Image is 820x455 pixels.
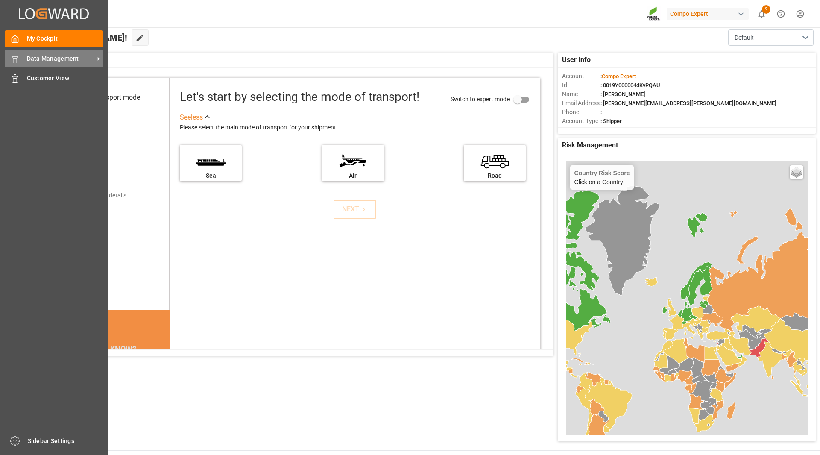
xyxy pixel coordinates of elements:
[602,73,636,79] span: Compo Expert
[27,74,103,83] span: Customer View
[27,54,94,63] span: Data Management
[562,108,600,117] span: Phone
[600,91,645,97] span: : [PERSON_NAME]
[562,140,618,150] span: Risk Management
[342,204,368,214] div: NEXT
[728,29,814,46] button: open menu
[562,55,591,65] span: User Info
[574,170,630,185] div: Click on a Country
[28,437,104,446] span: Sidebar Settings
[771,4,791,23] button: Help Center
[180,88,419,106] div: Let's start by selecting the mode of transport!
[600,100,776,106] span: : [PERSON_NAME][EMAIL_ADDRESS][PERSON_NAME][DOMAIN_NAME]
[600,73,636,79] span: :
[451,95,510,102] span: Switch to expert mode
[5,30,103,47] a: My Cockpit
[790,165,803,179] a: Layers
[562,90,600,99] span: Name
[667,6,752,22] button: Compo Expert
[600,82,660,88] span: : 0019Y000004dKyPQAU
[667,8,749,20] div: Compo Expert
[562,72,600,81] span: Account
[762,5,770,14] span: 9
[184,171,237,180] div: Sea
[562,81,600,90] span: Id
[647,6,661,21] img: Screenshot%202023-09-29%20at%2010.02.21.png_1712312052.png
[5,70,103,87] a: Customer View
[326,171,380,180] div: Air
[600,109,607,115] span: : —
[562,117,600,126] span: Account Type
[600,118,622,124] span: : Shipper
[35,29,127,46] span: Hello [PERSON_NAME]!
[752,4,771,23] button: show 9 new notifications
[180,112,203,123] div: See less
[27,34,103,43] span: My Cockpit
[46,340,170,358] div: DID YOU KNOW?
[180,123,534,133] div: Please select the main mode of transport for your shipment.
[334,200,376,219] button: NEXT
[562,99,600,108] span: Email Address
[735,33,754,42] span: Default
[468,171,521,180] div: Road
[574,170,630,176] h4: Country Risk Score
